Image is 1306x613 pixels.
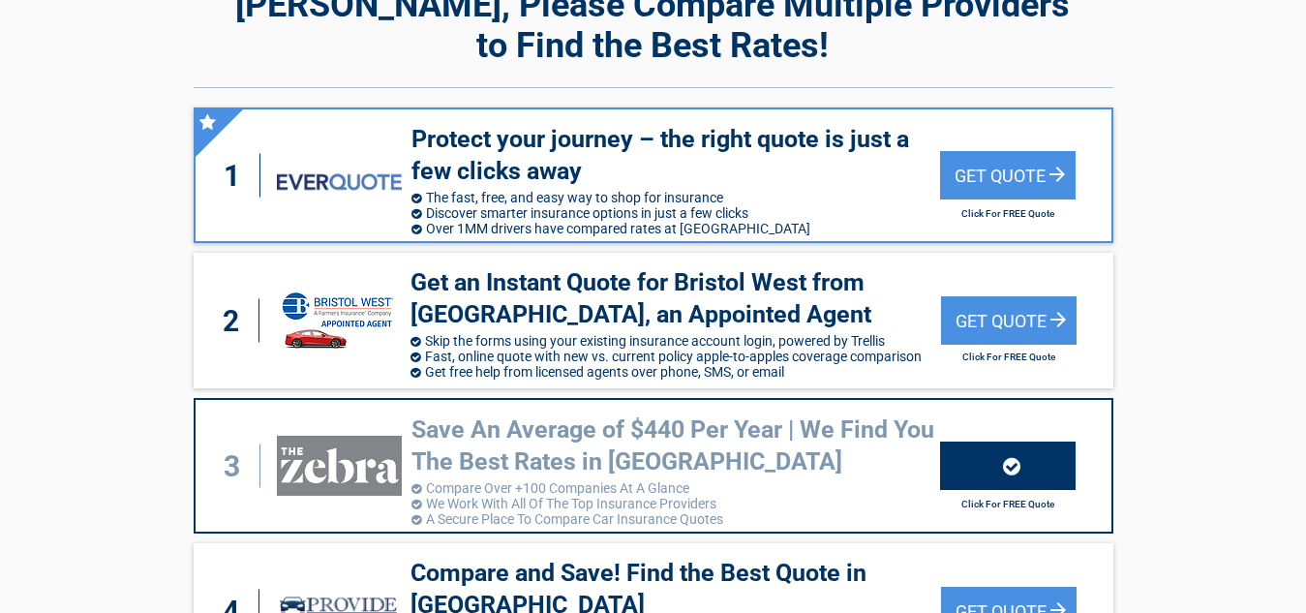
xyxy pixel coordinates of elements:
h3: Get an Instant Quote for Bristol West from [GEOGRAPHIC_DATA], an Appointed Agent [410,267,941,330]
h2: Click For FREE Quote [940,208,1076,219]
div: 1 [215,154,261,198]
h2: Click For FREE Quote [940,499,1076,509]
li: Fast, online quote with new vs. current policy apple-to-apples coverage comparison [410,349,941,364]
li: Discover smarter insurance options in just a few clicks [411,205,940,221]
li: Get free help from licensed agents over phone, SMS, or email [410,364,941,380]
div: 2 [213,299,259,343]
li: The fast, free, and easy way to shop for insurance [411,190,940,205]
img: thezebra's logo [277,436,401,496]
li: Skip the forms using your existing insurance account login, powered by Trellis [410,333,941,349]
img: savvy's logo [280,288,396,353]
li: A Secure Place To Compare Car Insurance Quotes [411,511,940,527]
img: everquote's logo [277,173,401,190]
li: We Work With All Of The Top Insurance Providers [411,496,940,511]
h2: Click For FREE Quote [941,352,1077,362]
h3: Protect your journey – the right quote is just a few clicks away [411,124,940,187]
div: Get Quote [941,296,1077,345]
div: Get Quote [940,151,1076,199]
div: 3 [215,444,261,488]
h3: Save An Average of $440 Per Year | We Find You The Best Rates in [GEOGRAPHIC_DATA] [411,414,940,477]
li: Over 1MM drivers have compared rates at [GEOGRAPHIC_DATA] [411,221,940,236]
li: Compare Over +100 Companies At A Glance [411,480,940,496]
